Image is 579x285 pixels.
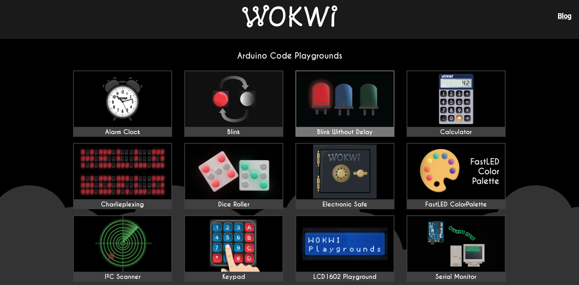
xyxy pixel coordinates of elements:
[295,143,394,209] a: Electronic Safe
[74,71,171,127] img: Alarm Clock
[74,128,171,136] div: Alarm Clock
[295,70,394,137] a: Blink Without Delay
[407,216,505,272] img: Serial Monitor
[185,128,282,136] div: Blink
[407,71,505,127] img: Calculator
[185,71,282,127] img: Blink
[296,71,394,127] img: Blink Without Delay
[73,70,172,137] a: Alarm Clock
[74,273,171,281] div: I²C Scanner
[407,215,506,282] a: Serial Monitor
[407,273,505,281] div: Serial Monitor
[184,70,283,137] a: Blink
[296,273,394,281] div: LCD1602 Playground
[184,215,283,282] a: Keypad
[296,216,394,272] img: LCD1602 Playground
[184,143,283,209] a: Dice Roller
[296,128,394,136] div: Blink Without Delay
[73,143,172,209] a: Charlieplexing
[74,144,171,199] img: Charlieplexing
[407,70,506,137] a: Calculator
[407,128,505,136] div: Calculator
[407,143,506,209] a: FastLED ColorPalette
[74,201,171,208] div: Charlieplexing
[74,216,171,272] img: I²C Scanner
[185,216,282,272] img: Keypad
[185,201,282,208] div: Dice Roller
[558,12,571,20] a: Blog
[296,144,394,199] img: Electronic Safe
[73,215,172,282] a: I²C Scanner
[407,144,505,199] img: FastLED ColorPalette
[407,201,505,208] div: FastLED ColorPalette
[295,215,394,282] a: LCD1602 Playground
[296,201,394,208] div: Electronic Safe
[185,273,282,281] div: Keypad
[242,5,337,27] img: Wokwi
[67,51,512,61] h2: Arduino Code Playgrounds
[185,144,282,199] img: Dice Roller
